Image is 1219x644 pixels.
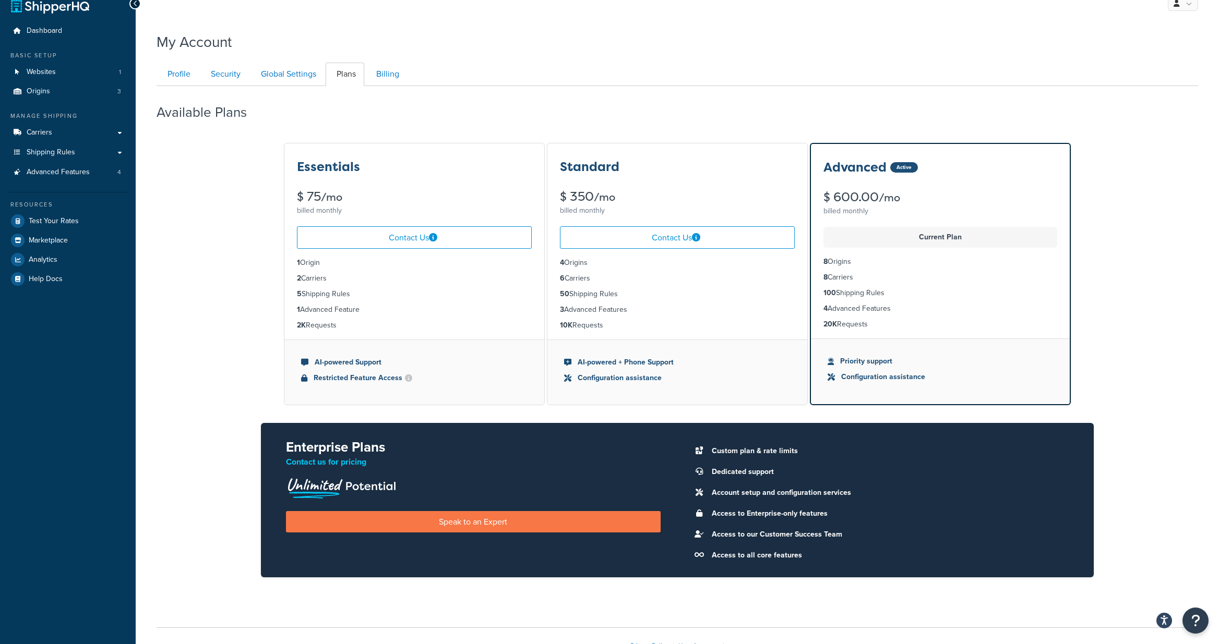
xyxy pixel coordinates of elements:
h3: Essentials [297,160,360,174]
li: Dashboard [8,21,128,41]
strong: 6 [560,273,565,284]
li: Restricted Feature Access [301,372,528,384]
li: Websites [8,63,128,82]
li: AI-powered + Phone Support [564,357,791,368]
a: Websites 1 [8,63,128,82]
li: Shipping Rules [297,288,532,300]
li: Priority support [828,356,1053,367]
a: Origins 3 [8,82,128,101]
li: Account setup and configuration services [707,485,1069,500]
h3: Standard [560,160,619,174]
strong: 8 [823,272,828,283]
a: Contact Us [297,226,532,249]
span: Test Your Rates [29,217,79,226]
li: Configuration assistance [828,371,1053,383]
li: Origins [8,82,128,101]
a: Test Your Rates [8,212,128,230]
a: Global Settings [250,63,325,86]
div: billed monthly [297,203,532,218]
small: /mo [594,190,615,204]
li: Requests [823,319,1057,330]
a: Help Docs [8,270,128,288]
li: Advanced Features [8,163,128,182]
p: Current Plan [830,230,1051,245]
li: Carriers [560,273,795,284]
li: Dedicated support [707,465,1069,479]
a: Marketplace [8,231,128,250]
h2: Enterprise Plans [286,440,661,455]
a: Billing [365,63,408,86]
li: Access to all core features [707,548,1069,563]
img: Unlimited Potential [286,475,397,499]
li: Access to our Customer Success Team [707,527,1069,542]
span: 4 [117,168,121,177]
a: Advanced Features 4 [8,163,128,182]
div: $ 75 [297,190,532,203]
strong: 2K [297,320,306,331]
div: Active [890,162,918,173]
a: Shipping Rules [8,143,128,162]
strong: 5 [297,288,302,299]
span: Shipping Rules [27,148,75,157]
span: 3 [117,87,121,96]
li: AI-powered Support [301,357,528,368]
span: Advanced Features [27,168,90,177]
div: $ 350 [560,190,795,203]
strong: 10K [560,320,572,331]
small: /mo [321,190,342,204]
button: Open Resource Center [1182,607,1209,634]
a: Carriers [8,123,128,142]
li: Shipping Rules [560,288,795,300]
a: Analytics [8,250,128,269]
li: Advanced Features [560,304,795,315]
small: /mo [879,190,900,205]
li: Origins [823,256,1057,268]
div: Manage Shipping [8,112,128,120]
div: Basic Setup [8,51,128,60]
li: Origins [560,257,795,269]
li: Origin [297,257,532,269]
strong: 8 [823,256,828,267]
span: Carriers [27,128,52,137]
strong: 20K [823,319,837,330]
li: Carriers [297,273,532,284]
span: Help Docs [29,275,63,284]
li: Advanced Feature [297,304,532,315]
li: Configuration assistance [564,372,791,384]
strong: 4 [560,257,564,268]
div: $ 600.00 [823,191,1057,204]
li: Requests [297,320,532,331]
div: billed monthly [560,203,795,218]
a: Profile [157,63,199,86]
li: Shipping Rules [823,287,1057,299]
a: Plans [326,63,364,86]
strong: 4 [823,303,828,314]
div: billed monthly [823,204,1057,218]
li: Custom plan & rate limits [707,444,1069,458]
span: Websites [27,68,56,77]
li: Access to Enterprise-only features [707,506,1069,521]
strong: 3 [560,304,564,315]
a: Speak to an Expert [286,511,661,532]
h2: Available Plans [157,105,262,120]
span: Dashboard [27,27,62,35]
span: Marketplace [29,236,68,245]
li: Requests [560,320,795,331]
h3: Advanced [823,161,887,174]
strong: 1 [297,257,300,268]
span: 1 [119,68,121,77]
span: Origins [27,87,50,96]
a: Security [200,63,249,86]
span: Analytics [29,256,57,264]
strong: 1 [297,304,300,315]
h1: My Account [157,32,232,52]
a: Contact Us [560,226,795,249]
li: Advanced Features [823,303,1057,314]
strong: 100 [823,287,836,298]
li: Carriers [823,272,1057,283]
